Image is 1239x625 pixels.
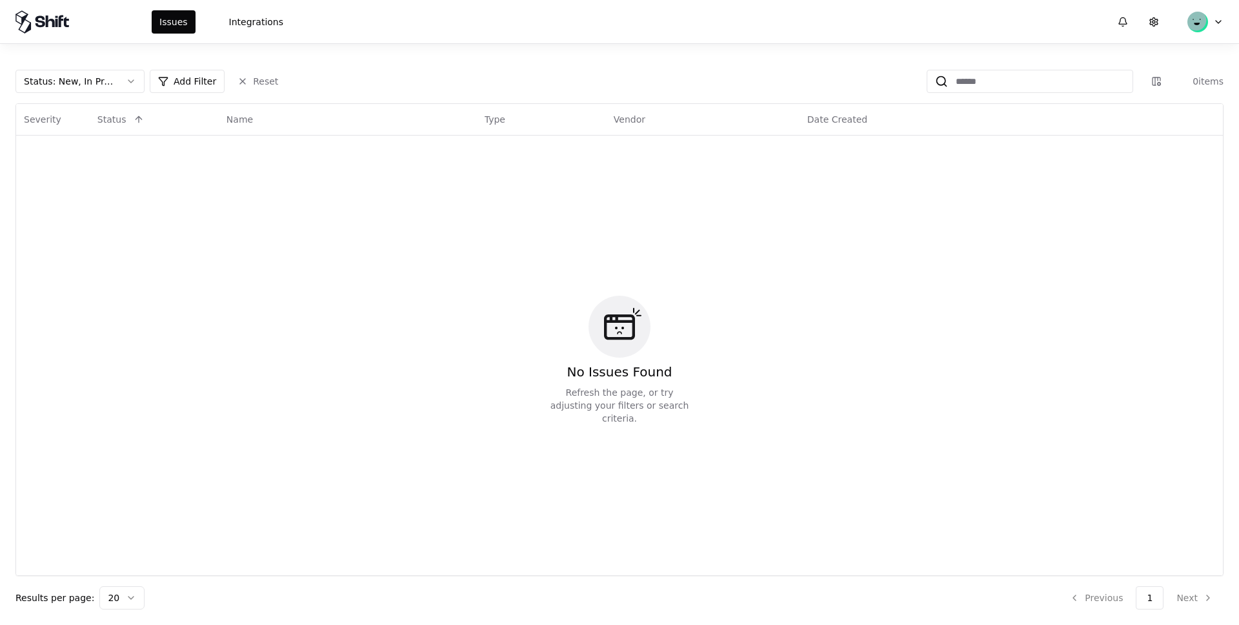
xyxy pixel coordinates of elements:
[547,386,692,425] div: Refresh the page, or try adjusting your filters or search criteria.
[221,10,291,34] button: Integrations
[24,75,116,88] div: Status : New, In Progress
[15,591,94,604] p: Results per page:
[152,10,196,34] button: Issues
[1136,586,1163,610] button: 1
[1172,75,1224,88] div: 0 items
[614,113,645,126] div: Vendor
[567,363,672,381] div: No Issues Found
[230,70,286,93] button: Reset
[1059,586,1224,610] nav: pagination
[227,113,253,126] div: Name
[24,113,61,126] div: Severity
[97,113,126,126] div: Status
[150,70,225,93] button: Add Filter
[485,113,505,126] div: Type
[807,113,867,126] div: Date Created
